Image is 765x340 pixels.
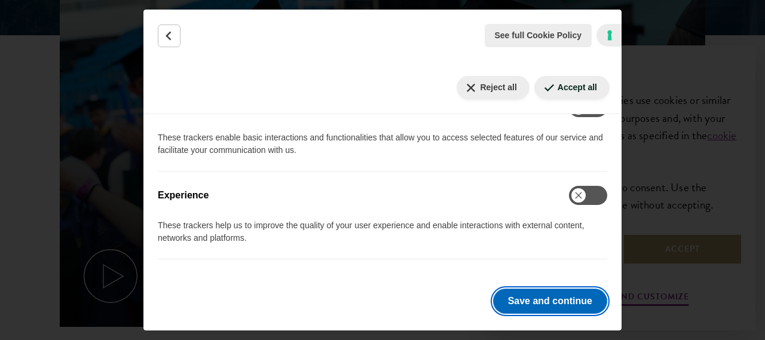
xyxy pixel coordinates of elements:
[158,188,209,203] label: Experience
[485,24,592,47] button: See full Cookie Policy
[158,131,607,171] div: These trackers enable basic interactions and functionalities that allow you to access selected fe...
[457,76,529,99] button: Reject all
[493,289,607,314] button: Save and continue
[596,24,622,47] a: iubenda - Cookie Policy and Cookie Compliance Management
[534,76,610,99] button: Accept all
[495,29,582,42] span: See full Cookie Policy
[158,24,180,47] button: Back
[158,219,607,259] div: These trackers help us to improve the quality of your user experience and enable interactions wit...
